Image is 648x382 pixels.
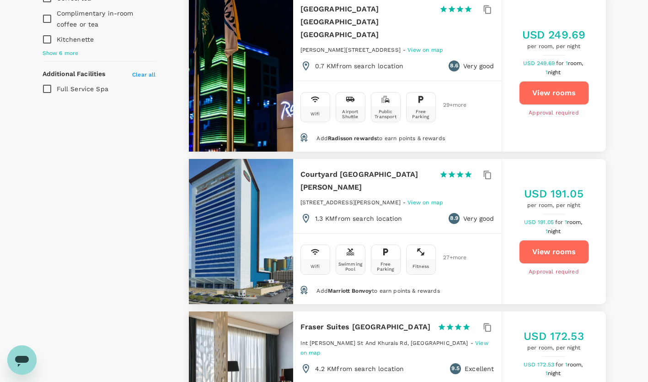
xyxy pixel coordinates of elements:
[450,61,458,71] span: 8.6
[523,60,557,66] span: USD 249.69
[555,219,564,225] span: for
[463,214,494,223] p: Very good
[373,262,398,272] div: Free Parking
[548,69,561,76] span: night
[300,3,432,41] h6: [GEOGRAPHIC_DATA] [GEOGRAPHIC_DATA] [GEOGRAPHIC_DATA]
[338,109,363,119] div: Airport Shuttle
[403,47,407,53] span: -
[407,46,443,53] a: View on map
[57,36,94,43] span: Kitchenette
[373,109,398,119] div: Public Transport
[548,228,561,235] span: night
[556,361,565,368] span: for
[443,255,457,261] span: 27 + more
[338,262,363,272] div: Swimming Pool
[57,85,108,93] span: Full Service Spa
[524,329,584,344] h5: USD 172.53
[546,228,562,235] span: 1
[524,344,584,353] span: per room, per night
[522,27,586,42] h5: USD 249.69
[412,264,429,269] div: Fitness
[403,199,407,206] span: -
[546,370,562,377] span: 1
[524,361,556,368] span: USD 172.53
[465,364,494,373] p: Excellent
[451,364,459,373] span: 9.5
[463,61,494,71] p: Very good
[316,288,439,294] span: Add to earn points & rewards
[546,69,562,76] span: 1
[57,10,134,28] span: Complimentary in-room coffee or tea
[300,340,468,346] span: Int [PERSON_NAME] St And Khurais Rd, [GEOGRAPHIC_DATA]
[471,340,475,346] span: -
[311,111,320,116] div: Wifi
[315,61,404,71] p: 0.7 KM from search location
[548,370,561,377] span: night
[328,288,372,294] span: Marriott Bonvoy
[566,60,585,66] span: 1
[519,81,589,105] button: View rooms
[565,361,584,368] span: 1
[524,219,556,225] span: USD 191.05
[407,47,443,53] span: View on map
[407,199,443,206] span: View on map
[407,198,443,206] a: View on map
[565,219,584,225] span: 1
[328,135,377,142] span: Radisson rewards
[529,109,579,118] span: Approval required
[556,60,565,66] span: for
[524,186,584,201] h5: USD 191.05
[568,361,583,368] span: room,
[43,69,106,79] h6: Additional Facilities
[524,201,584,210] span: per room, per night
[311,264,320,269] div: Wifi
[300,47,401,53] span: [PERSON_NAME][STREET_ADDRESS]
[300,168,432,194] h6: Courtyard [GEOGRAPHIC_DATA][PERSON_NAME]
[529,267,579,277] span: Approval required
[43,49,79,58] span: Show 6 more
[519,240,589,264] button: View rooms
[315,364,404,373] p: 4.2 KM from search location
[568,60,584,66] span: room,
[132,71,155,78] span: Clear all
[450,214,458,223] span: 8.9
[315,214,402,223] p: 1.3 KM from search location
[408,109,434,119] div: Free Parking
[443,102,457,108] span: 29 + more
[300,321,431,333] h6: Fraser Suites [GEOGRAPHIC_DATA]
[522,42,586,51] span: per room, per night
[300,199,401,206] span: [STREET_ADDRESS][PERSON_NAME]
[567,219,583,225] span: room,
[316,135,444,142] span: Add to earn points & rewards
[7,345,37,375] iframe: Button to launch messaging window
